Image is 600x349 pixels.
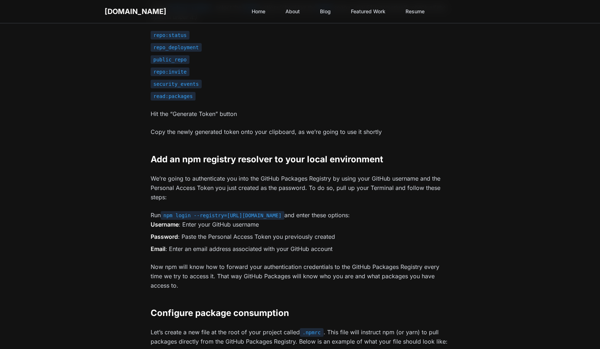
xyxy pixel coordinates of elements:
[151,80,202,88] code: security_events
[151,174,450,202] p: We’re going to authenticate you into the GitHub Packages Registry by using your GitHub username a...
[151,233,178,240] strong: Password
[151,232,450,241] li: : Paste the Personal Access Token you previously created
[161,211,285,220] code: npm login --registry=[URL][DOMAIN_NAME]
[105,7,166,16] a: [DOMAIN_NAME]
[151,262,450,290] p: Now npm will know how to forward your authentication credentials to the GitHub Packages Registry ...
[151,43,202,52] code: repo_deployment
[151,92,196,101] code: read:packages
[151,31,190,39] code: repo:status
[151,210,450,253] li: Run and enter these options:
[401,5,429,18] a: Resume
[151,55,190,64] code: public_repo
[151,127,450,136] p: Copy the newly generated token onto your clipboard, as we’re going to use it shortly
[151,244,450,253] li: : Enter an email address associated with your GitHub account
[151,307,450,319] h2: Configure package consumption
[151,220,450,229] li: : Enter your GitHub username
[316,5,335,18] a: Blog
[151,245,165,252] strong: Email
[281,5,304,18] a: About
[151,109,450,118] p: Hit the “Generate Token” button
[347,5,390,18] a: Featured Work
[247,5,270,18] a: Home
[151,327,450,346] p: Let’s create a new file at the root of your project called . This file will instruct npm (or yarn...
[151,221,179,228] strong: Username
[300,328,324,337] code: .npmrc
[151,154,450,165] h2: Add an npm registry resolver to your local environment
[151,68,190,76] code: repo:invite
